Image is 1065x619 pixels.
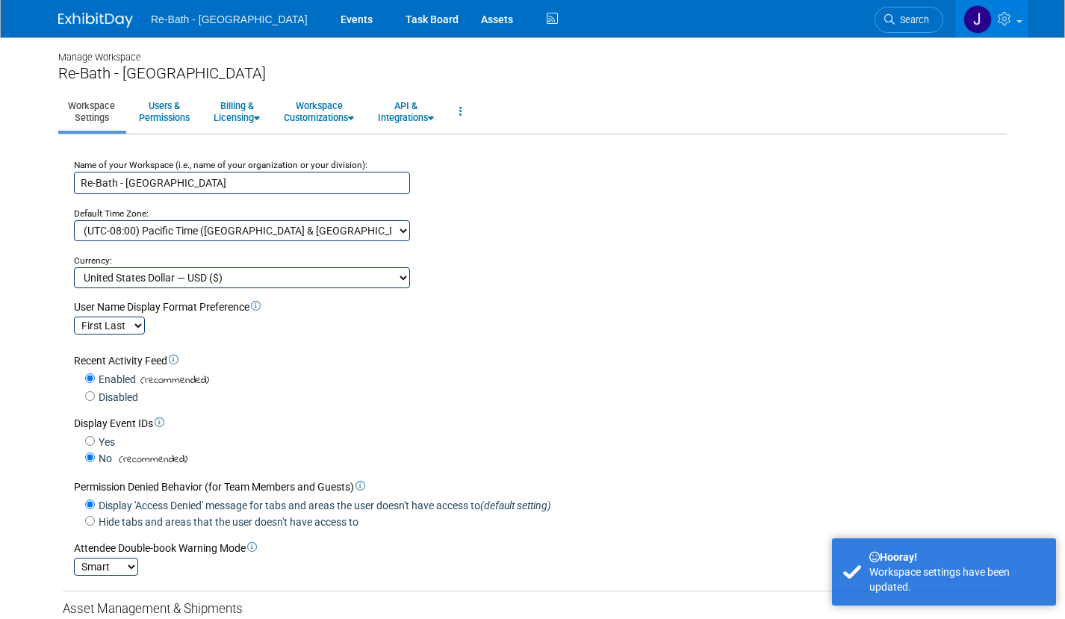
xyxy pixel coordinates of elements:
[875,7,943,33] a: Search
[114,452,187,467] span: (recommended)
[74,479,1002,494] div: Permission Denied Behavior (for Team Members and Guests)
[74,353,1002,368] div: Recent Activity Feed
[95,435,115,450] label: Yes
[74,416,1002,431] div: Display Event IDs
[58,93,125,130] a: WorkspaceSettings
[58,64,1007,83] div: Re-Bath - [GEOGRAPHIC_DATA]
[74,541,1002,556] div: Attendee Double-book Warning Mode
[869,564,1045,594] div: Workspace settings have been updated.
[368,93,444,130] a: API &Integrations
[63,600,1002,618] div: Asset Management & Shipments
[95,498,551,513] label: Display 'Access Denied' message for tabs and areas the user doesn't have access to
[95,372,136,387] label: Enabled
[274,93,364,130] a: WorkspaceCustomizations
[95,390,138,405] label: Disabled
[58,13,133,28] img: ExhibitDay
[869,550,1045,564] div: Hooray!
[74,160,367,170] small: Name of your Workspace (i.e., name of your organization or your division):
[204,93,270,130] a: Billing &Licensing
[151,13,308,25] span: Re-Bath - [GEOGRAPHIC_DATA]
[895,14,929,25] span: Search
[480,500,551,511] i: (default setting)
[58,37,1007,64] div: Manage Workspace
[136,373,209,388] span: (recommended)
[74,299,1002,314] div: User Name Display Format Preference
[74,172,410,194] input: Name of your organization
[95,514,358,529] label: Hide tabs and areas that the user doesn't have access to
[74,208,149,219] small: Default Time Zone:
[95,451,112,466] label: No
[129,93,199,130] a: Users &Permissions
[74,255,112,266] small: Currency:
[963,5,992,34] img: Josh Sager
